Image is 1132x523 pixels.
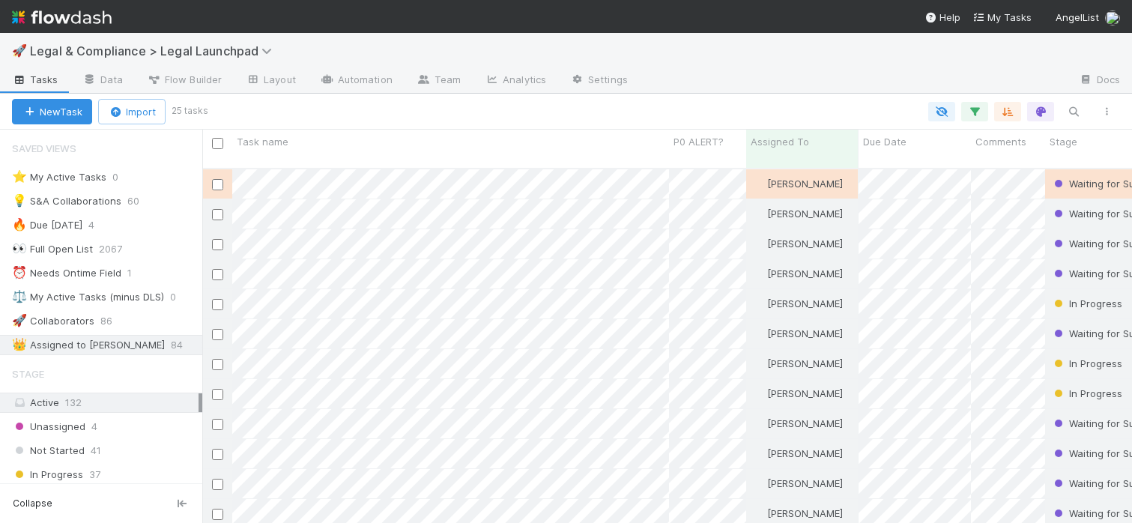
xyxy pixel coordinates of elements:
[91,417,97,436] span: 4
[13,497,52,510] span: Collapse
[12,194,27,207] span: 💡
[1051,296,1122,311] div: In Progress
[972,10,1032,25] a: My Tasks
[1051,386,1122,401] div: In Progress
[753,387,765,399] img: avatar_b5be9b1b-4537-4870-b8e7-50cc2287641b.png
[972,11,1032,23] span: My Tasks
[12,314,27,327] span: 🚀
[12,218,27,231] span: 🔥
[212,329,223,340] input: Toggle Row Selected
[12,242,27,255] span: 👀
[98,99,166,124] button: Import
[12,170,27,183] span: ⭐
[752,206,843,221] div: [PERSON_NAME]
[1051,297,1122,309] span: In Progress
[70,69,135,93] a: Data
[135,69,234,93] a: Flow Builder
[767,447,843,459] span: [PERSON_NAME]
[234,69,308,93] a: Layout
[212,239,223,250] input: Toggle Row Selected
[753,238,765,250] img: avatar_b5be9b1b-4537-4870-b8e7-50cc2287641b.png
[212,509,223,520] input: Toggle Row Selected
[170,288,191,306] span: 0
[767,327,843,339] span: [PERSON_NAME]
[405,69,473,93] a: Team
[767,297,843,309] span: [PERSON_NAME]
[12,240,93,259] div: Full Open List
[12,44,27,57] span: 🚀
[12,72,58,87] span: Tasks
[212,179,223,190] input: Toggle Row Selected
[1051,356,1122,371] div: In Progress
[89,465,100,484] span: 37
[212,359,223,370] input: Toggle Row Selected
[753,297,765,309] img: avatar_b5be9b1b-4537-4870-b8e7-50cc2287641b.png
[753,267,765,279] img: avatar_b5be9b1b-4537-4870-b8e7-50cc2287641b.png
[12,168,106,187] div: My Active Tasks
[753,208,765,220] img: avatar_b5be9b1b-4537-4870-b8e7-50cc2287641b.png
[12,441,85,460] span: Not Started
[12,338,27,351] span: 👑
[12,266,27,279] span: ⏰
[558,69,640,93] a: Settings
[12,312,94,330] div: Collaborators
[212,299,223,310] input: Toggle Row Selected
[753,417,765,429] img: avatar_b5be9b1b-4537-4870-b8e7-50cc2287641b.png
[767,267,843,279] span: [PERSON_NAME]
[674,134,724,149] span: P0 ALERT?
[1051,387,1122,399] span: In Progress
[767,387,843,399] span: [PERSON_NAME]
[308,69,405,93] a: Automation
[752,506,843,521] div: [PERSON_NAME]
[924,10,960,25] div: Help
[12,133,76,163] span: Saved Views
[752,356,843,371] div: [PERSON_NAME]
[1067,69,1132,93] a: Docs
[91,441,101,460] span: 41
[88,216,109,235] span: 4
[12,393,199,412] div: Active
[752,266,843,281] div: [PERSON_NAME]
[65,396,82,408] span: 132
[12,417,85,436] span: Unassigned
[1051,357,1122,369] span: In Progress
[753,357,765,369] img: avatar_b5be9b1b-4537-4870-b8e7-50cc2287641b.png
[753,477,765,489] img: avatar_b5be9b1b-4537-4870-b8e7-50cc2287641b.png
[752,446,843,461] div: [PERSON_NAME]
[767,208,843,220] span: [PERSON_NAME]
[752,236,843,251] div: [PERSON_NAME]
[751,134,809,149] span: Assigned To
[1056,11,1099,23] span: AngelList
[12,216,82,235] div: Due [DATE]
[212,269,223,280] input: Toggle Row Selected
[212,138,223,149] input: Toggle All Rows Selected
[127,192,154,211] span: 60
[767,357,843,369] span: [PERSON_NAME]
[753,327,765,339] img: avatar_b5be9b1b-4537-4870-b8e7-50cc2287641b.png
[212,479,223,490] input: Toggle Row Selected
[767,477,843,489] span: [PERSON_NAME]
[12,192,121,211] div: S&A Collaborations
[753,507,765,519] img: avatar_b5be9b1b-4537-4870-b8e7-50cc2287641b.png
[127,264,147,282] span: 1
[12,359,44,389] span: Stage
[752,296,843,311] div: [PERSON_NAME]
[1105,10,1120,25] img: avatar_ba22fd42-677f-4b89-aaa3-073be741e398.png
[767,507,843,519] span: [PERSON_NAME]
[12,336,165,354] div: Assigned to [PERSON_NAME]
[112,168,133,187] span: 0
[212,449,223,460] input: Toggle Row Selected
[12,290,27,303] span: ⚖️
[12,99,92,124] button: NewTask
[237,134,288,149] span: Task name
[767,238,843,250] span: [PERSON_NAME]
[12,264,121,282] div: Needs Ontime Field
[147,72,222,87] span: Flow Builder
[172,104,208,118] small: 25 tasks
[753,447,765,459] img: avatar_b5be9b1b-4537-4870-b8e7-50cc2287641b.png
[212,209,223,220] input: Toggle Row Selected
[100,312,127,330] span: 86
[767,417,843,429] span: [PERSON_NAME]
[752,416,843,431] div: [PERSON_NAME]
[212,389,223,400] input: Toggle Row Selected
